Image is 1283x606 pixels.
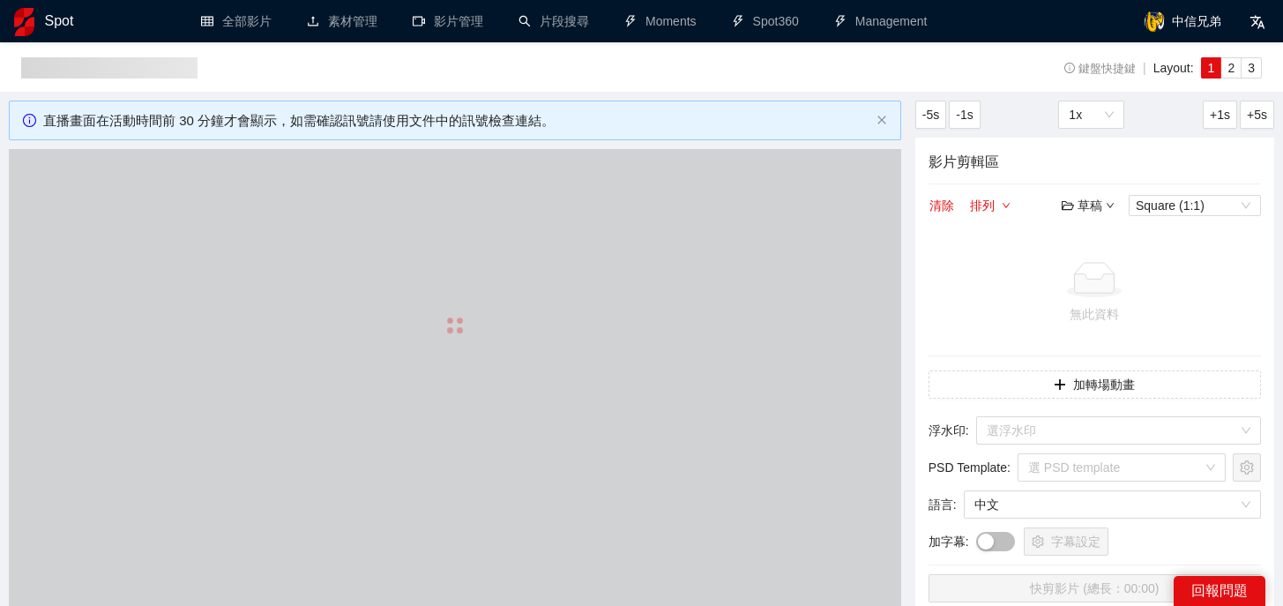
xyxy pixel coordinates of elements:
[1153,61,1194,75] span: Layout:
[1062,196,1115,215] div: 草稿
[413,14,483,28] a: video-camera影片管理
[1069,101,1114,128] span: 1x
[915,101,946,129] button: -5s
[1210,105,1230,124] span: +1s
[1240,101,1274,129] button: +5s
[1024,527,1108,556] button: setting字幕設定
[969,195,1011,216] button: 排列down
[929,495,957,514] span: 語言 :
[929,195,955,216] button: 清除
[1064,63,1136,75] span: 鍵盤快捷鍵
[1227,61,1235,75] span: 2
[834,14,928,28] a: thunderboltManagement
[1002,201,1011,212] span: down
[1144,11,1165,32] img: avatar
[876,115,887,126] button: close
[1174,576,1265,606] div: 回報問題
[732,14,799,28] a: thunderboltSpot360
[922,105,939,124] span: -5s
[1208,61,1215,75] span: 1
[949,101,980,129] button: -1s
[307,14,377,28] a: upload素材管理
[1106,201,1115,210] span: down
[929,151,1261,173] h4: 影片剪輯區
[876,115,887,125] span: close
[974,491,1250,518] span: 中文
[1054,378,1066,393] span: plus
[929,532,969,551] span: 加字幕 :
[1143,61,1146,75] span: |
[624,14,697,28] a: thunderboltMoments
[201,14,272,28] a: table全部影片
[1136,196,1254,215] span: Square (1:1)
[43,110,869,131] div: 直播畫面在活動時間前 30 分鐘才會顯示，如需確認訊號請使用文件中的訊號檢查連結。
[1203,101,1237,129] button: +1s
[929,370,1261,399] button: plus加轉場動畫
[1233,453,1261,482] button: setting
[1064,63,1076,74] span: info-circle
[23,114,36,127] span: info-circle
[14,8,34,36] img: logo
[929,574,1261,602] button: 快剪影片 (總長：00:00)
[956,105,973,124] span: -1s
[518,14,589,28] a: search片段搜尋
[929,458,1011,477] span: PSD Template :
[1248,61,1255,75] span: 3
[1247,105,1267,124] span: +5s
[1062,199,1074,212] span: folder-open
[929,421,969,440] span: 浮水印 :
[936,304,1254,324] div: 無此資料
